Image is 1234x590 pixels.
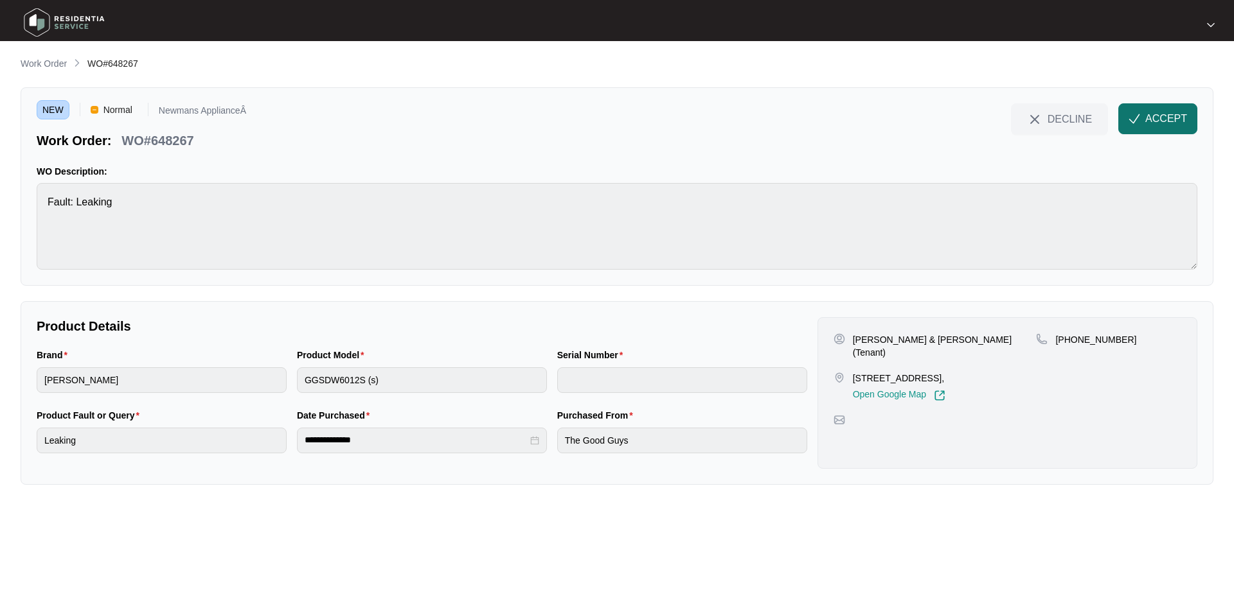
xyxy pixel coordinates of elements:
a: Work Order [18,57,69,71]
p: [STREET_ADDRESS], [853,372,945,385]
input: Brand [37,367,287,393]
label: Date Purchased [297,409,375,422]
button: close-IconDECLINE [1011,103,1108,134]
textarea: Fault: Leaking [37,183,1197,270]
label: Purchased From [557,409,638,422]
img: map-pin [834,414,845,426]
p: [PHONE_NUMBER] [1055,333,1136,346]
p: Newmans ApplianceÂ [159,106,246,119]
img: close-Icon [1027,112,1042,127]
label: Serial Number [557,349,628,361]
p: Product Details [37,317,807,335]
label: Product Model [297,349,370,361]
img: Vercel Logo [91,106,98,114]
button: check-IconACCEPT [1118,103,1197,134]
input: Date Purchased [305,433,528,447]
span: NEW [37,100,69,119]
span: WO#648267 [87,58,138,69]
img: residentia service logo [19,3,109,42]
label: Brand [37,349,73,361]
input: Product Model [297,367,547,393]
input: Serial Number [557,367,807,393]
p: WO#648267 [121,132,193,150]
img: chevron-right [72,58,82,68]
img: user-pin [834,333,845,345]
input: Product Fault or Query [37,428,287,453]
img: dropdown arrow [1207,22,1215,28]
label: Product Fault or Query [37,409,145,422]
span: DECLINE [1048,112,1092,126]
input: Purchased From [557,428,807,453]
img: check-Icon [1129,113,1140,125]
p: Work Order [21,57,67,70]
img: map-pin [834,372,845,383]
a: Open Google Map [853,390,945,401]
p: [PERSON_NAME] & [PERSON_NAME] (Tenant) [853,333,1037,359]
p: Work Order: [37,132,111,150]
span: Normal [98,100,138,119]
img: Link-External [934,390,945,401]
img: map-pin [1036,333,1048,345]
p: WO Description: [37,165,1197,178]
span: ACCEPT [1145,111,1187,126]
